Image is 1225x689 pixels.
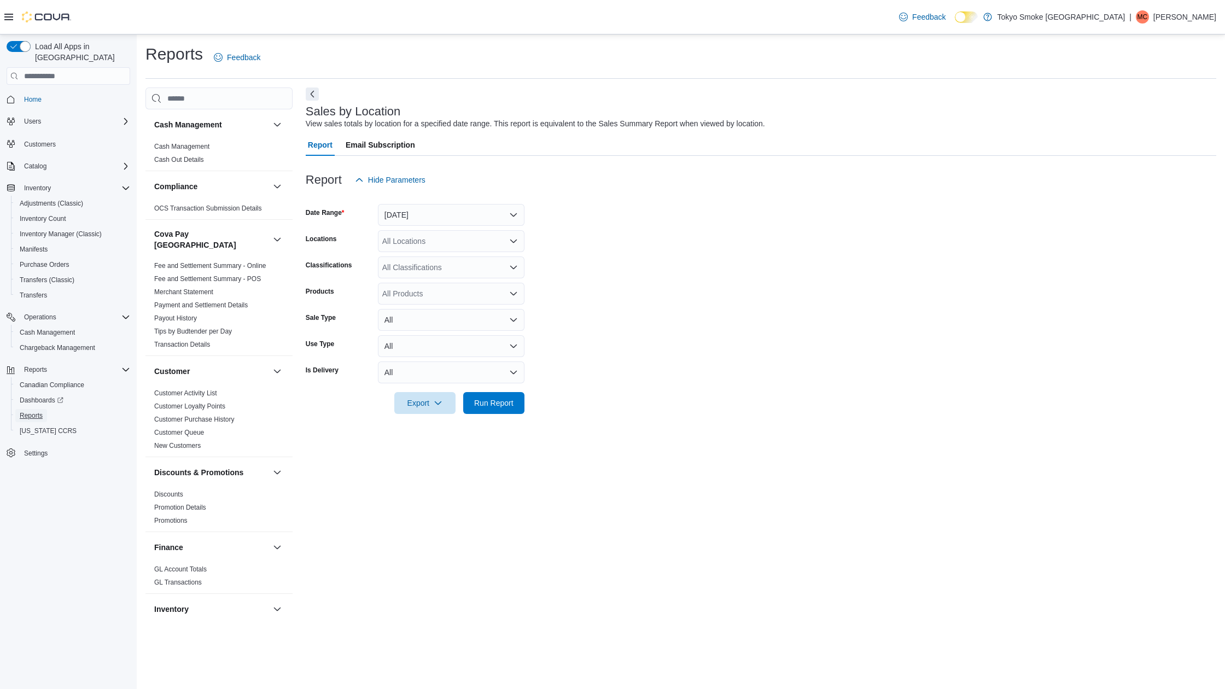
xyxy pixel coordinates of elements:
[378,335,524,357] button: All
[2,91,135,107] button: Home
[474,398,514,408] span: Run Report
[154,604,269,615] button: Inventory
[997,10,1125,24] p: Tokyo Smoke [GEOGRAPHIC_DATA]
[24,117,41,126] span: Users
[11,242,135,257] button: Manifests
[15,424,130,437] span: Washington CCRS
[154,229,269,250] h3: Cova Pay [GEOGRAPHIC_DATA]
[154,340,210,349] span: Transaction Details
[15,341,100,354] a: Chargeback Management
[306,366,339,375] label: Is Delivery
[20,160,130,173] span: Catalog
[154,517,188,524] a: Promotions
[7,87,130,489] nav: Complex example
[895,6,950,28] a: Feedback
[154,288,213,296] span: Merchant Statement
[20,182,130,195] span: Inventory
[20,446,130,460] span: Settings
[20,291,47,300] span: Transfers
[11,393,135,408] a: Dashboards
[154,467,269,478] button: Discounts & Promotions
[20,230,102,238] span: Inventory Manager (Classic)
[154,565,207,574] span: GL Account Totals
[271,541,284,554] button: Finance
[24,95,42,104] span: Home
[154,416,235,423] a: Customer Purchase History
[145,387,293,457] div: Customer
[15,378,130,392] span: Canadian Compliance
[154,155,204,164] span: Cash Out Details
[308,134,332,156] span: Report
[20,363,130,376] span: Reports
[154,467,243,478] h3: Discounts & Promotions
[154,119,222,130] h3: Cash Management
[15,394,68,407] a: Dashboards
[154,542,183,553] h3: Finance
[154,441,201,450] span: New Customers
[24,184,51,192] span: Inventory
[378,309,524,331] button: All
[20,447,52,460] a: Settings
[20,138,60,151] a: Customers
[15,326,130,339] span: Cash Management
[368,174,425,185] span: Hide Parameters
[15,258,74,271] a: Purchase Orders
[306,118,765,130] div: View sales totals by location for a specified date range. This report is equivalent to the Sales ...
[154,181,269,192] button: Compliance
[2,159,135,174] button: Catalog
[15,243,52,256] a: Manifests
[20,199,83,208] span: Adjustments (Classic)
[11,325,135,340] button: Cash Management
[31,41,130,63] span: Load All Apps in [GEOGRAPHIC_DATA]
[15,273,130,287] span: Transfers (Classic)
[2,310,135,325] button: Operations
[15,394,130,407] span: Dashboards
[154,428,204,437] span: Customer Queue
[15,212,71,225] a: Inventory Count
[15,227,106,241] a: Inventory Manager (Classic)
[20,92,130,106] span: Home
[15,409,130,422] span: Reports
[154,327,232,336] span: Tips by Budtender per Day
[306,340,334,348] label: Use Type
[20,245,48,254] span: Manifests
[306,87,319,101] button: Next
[306,287,334,296] label: Products
[154,275,261,283] a: Fee and Settlement Summary - POS
[1137,10,1148,24] span: MC
[209,46,265,68] a: Feedback
[154,328,232,335] a: Tips by Budtender per Day
[378,361,524,383] button: All
[15,227,130,241] span: Inventory Manager (Classic)
[2,445,135,461] button: Settings
[20,214,66,223] span: Inventory Count
[154,516,188,525] span: Promotions
[11,226,135,242] button: Inventory Manager (Classic)
[154,142,209,151] span: Cash Management
[20,411,43,420] span: Reports
[20,381,84,389] span: Canadian Compliance
[145,140,293,171] div: Cash Management
[15,273,79,287] a: Transfers (Classic)
[11,196,135,211] button: Adjustments (Classic)
[15,197,130,210] span: Adjustments (Classic)
[20,137,130,150] span: Customers
[145,202,293,219] div: Compliance
[378,204,524,226] button: [DATE]
[11,340,135,355] button: Chargeback Management
[306,235,337,243] label: Locations
[15,289,130,302] span: Transfers
[11,211,135,226] button: Inventory Count
[271,603,284,616] button: Inventory
[154,301,248,310] span: Payment and Settlement Details
[24,365,47,374] span: Reports
[15,409,47,422] a: Reports
[15,378,89,392] a: Canadian Compliance
[509,289,518,298] button: Open list of options
[15,424,81,437] a: [US_STATE] CCRS
[271,466,284,479] button: Discounts & Promotions
[154,389,217,397] a: Customer Activity List
[20,160,51,173] button: Catalog
[24,162,46,171] span: Catalog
